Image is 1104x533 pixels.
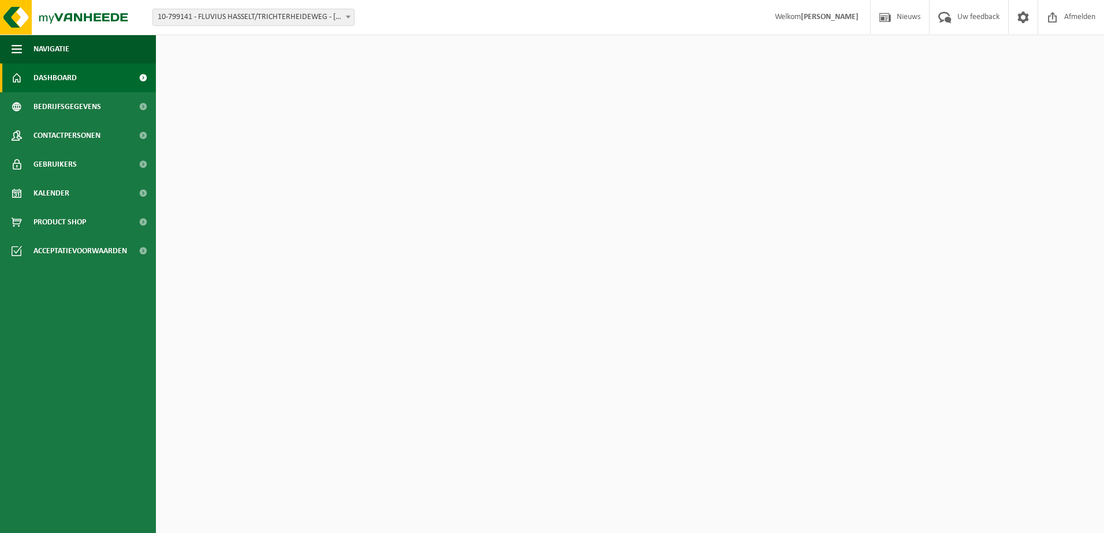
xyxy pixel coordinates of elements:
[33,208,86,237] span: Product Shop
[33,35,69,63] span: Navigatie
[33,63,77,92] span: Dashboard
[33,237,127,265] span: Acceptatievoorwaarden
[801,13,859,21] strong: [PERSON_NAME]
[33,92,101,121] span: Bedrijfsgegevens
[152,9,355,26] span: 10-799141 - FLUVIUS HASSELT/TRICHTERHEIDEWEG - HASSELT
[153,9,354,25] span: 10-799141 - FLUVIUS HASSELT/TRICHTERHEIDEWEG - HASSELT
[33,121,100,150] span: Contactpersonen
[33,179,69,208] span: Kalender
[33,150,77,179] span: Gebruikers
